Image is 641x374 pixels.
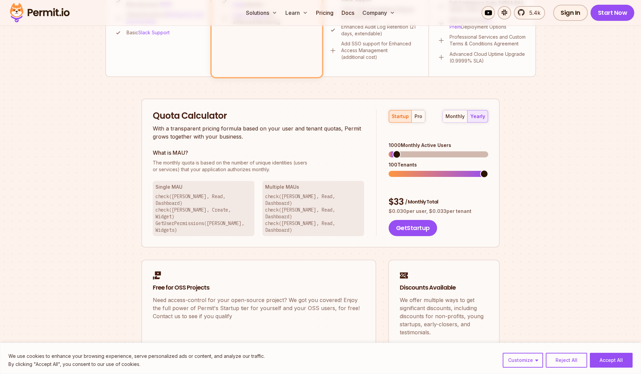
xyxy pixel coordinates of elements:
img: Permit logo [7,1,73,24]
p: Need access-control for your open-source project? We got you covered! Enjoy the full power of Per... [153,296,365,320]
span: -> [183,341,188,349]
a: Pricing [313,6,336,20]
button: Accept All [590,353,633,368]
h2: Discounts Available [400,284,488,292]
h3: What is MAU? [153,149,364,157]
div: 1000 Monthly Active Users [389,142,488,149]
p: check([PERSON_NAME], Read, Dashboard) check([PERSON_NAME], Create, Widget) GetUserPermissions([PE... [155,193,252,233]
a: Start Now [591,5,635,21]
span: The monthly quota is based on the number of unique identities (users [153,159,364,166]
p: Enhanced Audit Log Retention (21 days, extendable) [341,24,420,37]
div: pro [415,113,422,120]
button: GetStartup [389,220,437,236]
h3: Single MAU [155,184,252,190]
a: 5.4k [514,6,545,20]
button: Learn [283,6,311,20]
div: Talk to us to learn more [400,340,488,350]
a: Free for OSS ProjectsNeed access-control for your open-source project? We got you covered! Enjoy ... [141,260,376,361]
span: -> [462,341,467,349]
button: Customize [503,353,543,368]
p: Basic [127,29,170,36]
div: monthly [446,113,465,120]
span: 5.4k [525,9,540,17]
button: Company [360,6,398,20]
span: / Monthly Total [405,198,438,205]
p: Professional Services and Custom Terms & Conditions Agreement [450,34,527,47]
p: By clicking "Accept All", you consent to our use of cookies. [8,360,265,368]
h2: Free for OSS Projects [153,284,365,292]
p: We use cookies to enhance your browsing experience, serve personalized ads or content, and analyz... [8,352,265,360]
p: Add SSO support for Enhanced Access Management (additional cost) [341,40,420,61]
p: or services) that your application authorizes monthly. [153,159,364,173]
h2: Quota Calculator [153,110,364,122]
div: $ 33 [389,196,488,208]
a: On-Prem [450,17,493,30]
p: Advanced Cloud Uptime Upgrade (0.9999% SLA) [450,51,527,64]
p: check([PERSON_NAME], Read, Dashboard) check([PERSON_NAME], Read, Dashboard) check([PERSON_NAME], ... [265,193,361,233]
button: Reject All [546,353,587,368]
div: Contact Us [153,340,365,350]
p: $ 0.030 per user, $ 0.033 per tenant [389,208,488,215]
div: 100 Tenants [389,161,488,168]
button: Solutions [243,6,280,20]
a: Sign In [553,5,588,21]
p: With a transparent pricing formula based on your user and tenant quotas, Permit grows together wi... [153,124,364,141]
h3: Multiple MAUs [265,184,361,190]
a: Slack Support [138,30,170,35]
a: Discounts AvailableWe offer multiple ways to get significant discounts, including discounts for n... [388,260,500,361]
a: Docs [339,6,357,20]
p: We offer multiple ways to get significant discounts, including discounts for non-profits, young s... [400,296,488,336]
